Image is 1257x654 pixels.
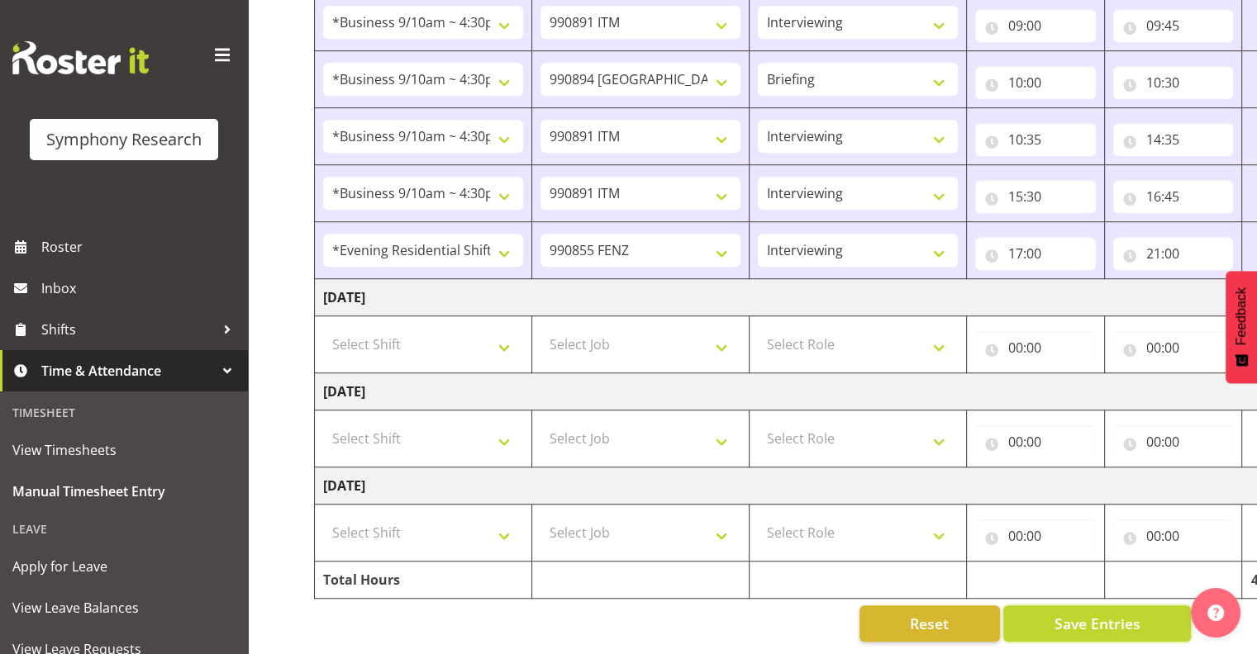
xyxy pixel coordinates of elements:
[12,438,236,462] span: View Timesheets
[1207,604,1224,621] img: help-xxl-2.png
[910,613,949,634] span: Reset
[41,276,240,301] span: Inbox
[4,429,244,471] a: View Timesheets
[1113,180,1234,213] input: Click to select...
[1113,331,1234,364] input: Click to select...
[975,180,1096,213] input: Click to select...
[1113,425,1234,458] input: Click to select...
[975,519,1096,552] input: Click to select...
[1226,271,1257,383] button: Feedback - Show survey
[41,358,215,383] span: Time & Attendance
[975,66,1096,99] input: Click to select...
[975,9,1096,42] input: Click to select...
[1054,613,1140,634] span: Save Entries
[859,605,1000,642] button: Reset
[975,425,1096,458] input: Click to select...
[41,235,240,259] span: Roster
[1113,519,1234,552] input: Click to select...
[1113,66,1234,99] input: Click to select...
[1113,237,1234,270] input: Click to select...
[315,562,532,599] td: Total Hours
[975,237,1096,270] input: Click to select...
[12,554,236,579] span: Apply for Leave
[12,479,236,504] span: Manual Timesheet Entry
[975,331,1096,364] input: Click to select...
[41,317,215,342] span: Shifts
[4,396,244,429] div: Timesheet
[1003,605,1191,642] button: Save Entries
[975,123,1096,156] input: Click to select...
[12,41,149,74] img: Rosterit website logo
[12,595,236,620] span: View Leave Balances
[4,587,244,628] a: View Leave Balances
[4,546,244,587] a: Apply for Leave
[4,471,244,512] a: Manual Timesheet Entry
[4,512,244,546] div: Leave
[1234,287,1249,345] span: Feedback
[46,127,202,152] div: Symphony Research
[1113,9,1234,42] input: Click to select...
[1113,123,1234,156] input: Click to select...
